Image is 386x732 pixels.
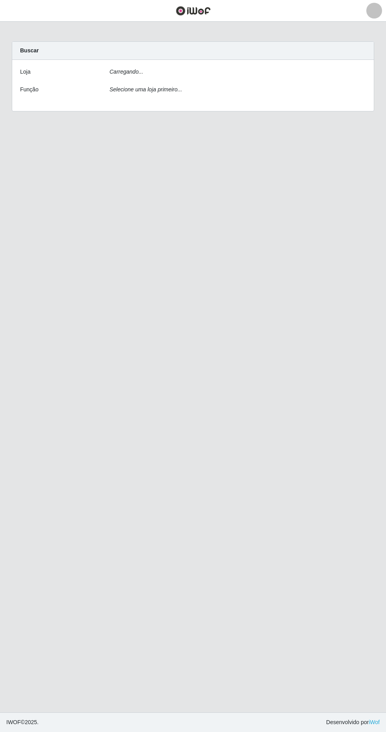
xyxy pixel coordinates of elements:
span: IWOF [6,719,21,725]
i: Selecione uma loja primeiro... [109,86,182,93]
i: Carregando... [109,69,143,75]
label: Loja [20,68,30,76]
a: iWof [369,719,380,725]
span: © 2025 . [6,718,39,726]
strong: Buscar [20,47,39,54]
span: Desenvolvido por [326,718,380,726]
label: Função [20,85,39,94]
img: CoreUI Logo [176,6,211,16]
